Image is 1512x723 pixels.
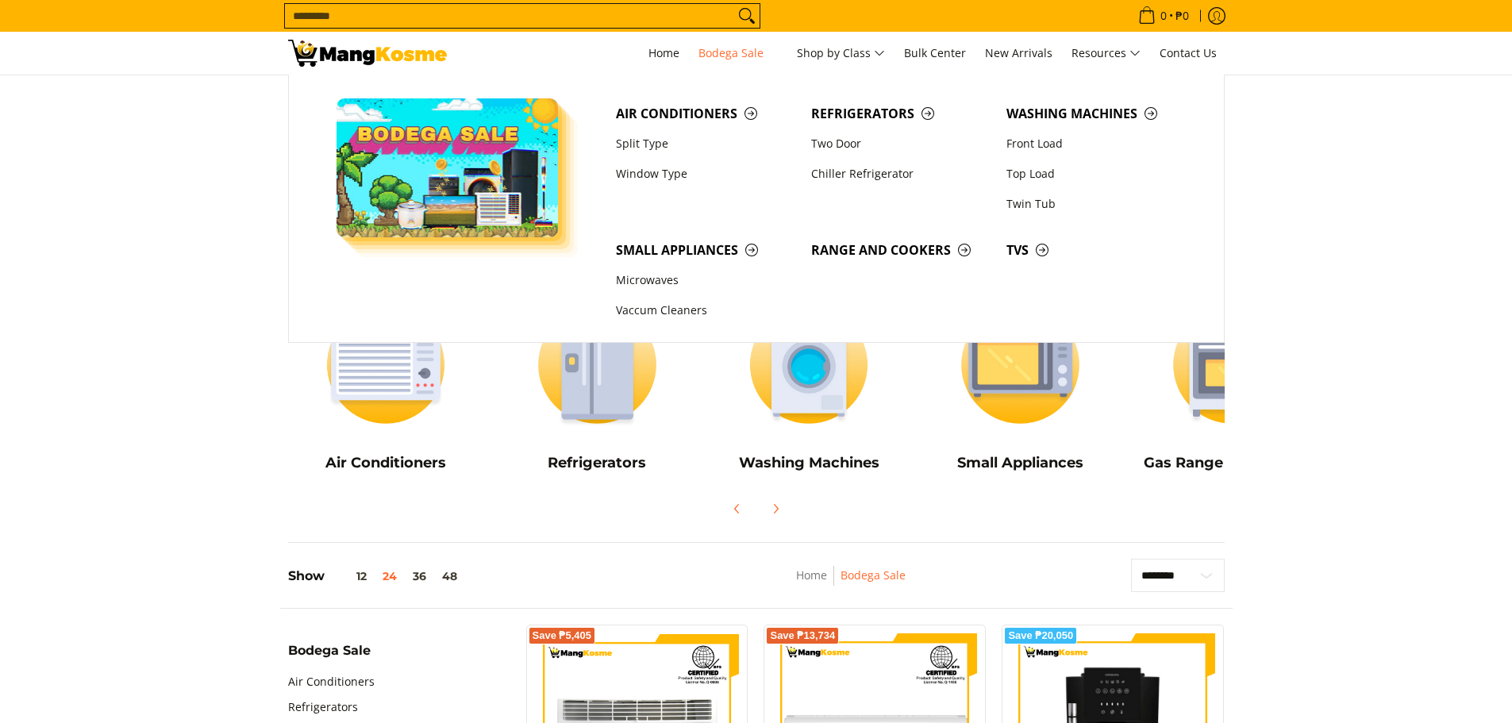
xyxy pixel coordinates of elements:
button: Search [734,4,760,28]
img: Washing Machines [711,291,907,438]
a: TVs [998,235,1194,265]
a: Chiller Refrigerator [803,159,998,189]
button: 24 [375,570,405,583]
a: Small Appliances [608,235,803,265]
h5: Small Appliances [922,454,1118,472]
summary: Open [288,644,371,669]
span: Bodega Sale [288,644,371,657]
span: Bulk Center [904,45,966,60]
a: Front Load [998,129,1194,159]
a: Air Conditioners Air Conditioners [288,291,484,483]
nav: Main Menu [463,32,1225,75]
span: New Arrivals [985,45,1052,60]
span: Home [648,45,679,60]
a: Refrigerators [803,98,998,129]
span: Range and Cookers [811,240,991,260]
span: Save ₱13,734 [770,631,835,640]
a: Top Load [998,159,1194,189]
span: Save ₱5,405 [533,631,592,640]
button: 36 [405,570,434,583]
h5: Refrigerators [499,454,695,472]
span: Refrigerators [811,104,991,124]
a: New Arrivals [977,32,1060,75]
a: Window Type [608,159,803,189]
img: Small Appliances [922,291,1118,438]
a: Small Appliances Small Appliances [922,291,1118,483]
a: Resources [1064,32,1148,75]
a: Twin Tub [998,189,1194,219]
a: Vaccum Cleaners [608,296,803,326]
span: Small Appliances [616,240,795,260]
h5: Air Conditioners [288,454,484,472]
a: Bodega Sale [841,567,906,583]
a: Air Conditioners [288,669,375,694]
a: Bulk Center [896,32,974,75]
img: Air Conditioners [288,291,484,438]
h5: Show [288,568,465,584]
a: Home [796,567,827,583]
img: Refrigerators [499,291,695,438]
a: Cookers Gas Range and Cookers [1134,291,1330,483]
a: Range and Cookers [803,235,998,265]
button: 48 [434,570,465,583]
span: Contact Us [1160,45,1217,60]
a: Refrigerators [288,694,358,720]
span: Bodega Sale [698,44,778,63]
a: Split Type [608,129,803,159]
span: TVs [1006,240,1186,260]
span: ₱0 [1173,10,1191,21]
a: Shop by Class [789,32,893,75]
button: Next [758,491,793,526]
span: Shop by Class [797,44,885,63]
img: Cookers [1134,291,1330,438]
nav: Breadcrumbs [691,566,1012,602]
a: Contact Us [1152,32,1225,75]
button: Previous [720,491,755,526]
span: Washing Machines [1006,104,1186,124]
h5: Washing Machines [711,454,907,472]
a: Home [641,32,687,75]
a: Refrigerators Refrigerators [499,291,695,483]
span: Resources [1071,44,1141,63]
img: Bodega Sale [337,98,559,237]
a: Washing Machines Washing Machines [711,291,907,483]
a: Microwaves [608,266,803,296]
img: Bodega Sale l Mang Kosme: Cost-Efficient &amp; Quality Home Appliances [288,40,447,67]
span: • [1133,7,1194,25]
a: Washing Machines [998,98,1194,129]
span: 0 [1158,10,1169,21]
span: Save ₱20,050 [1008,631,1073,640]
a: Air Conditioners [608,98,803,129]
h5: Gas Range and Cookers [1134,454,1330,472]
a: Bodega Sale [691,32,786,75]
button: 12 [325,570,375,583]
span: Air Conditioners [616,104,795,124]
a: Two Door [803,129,998,159]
